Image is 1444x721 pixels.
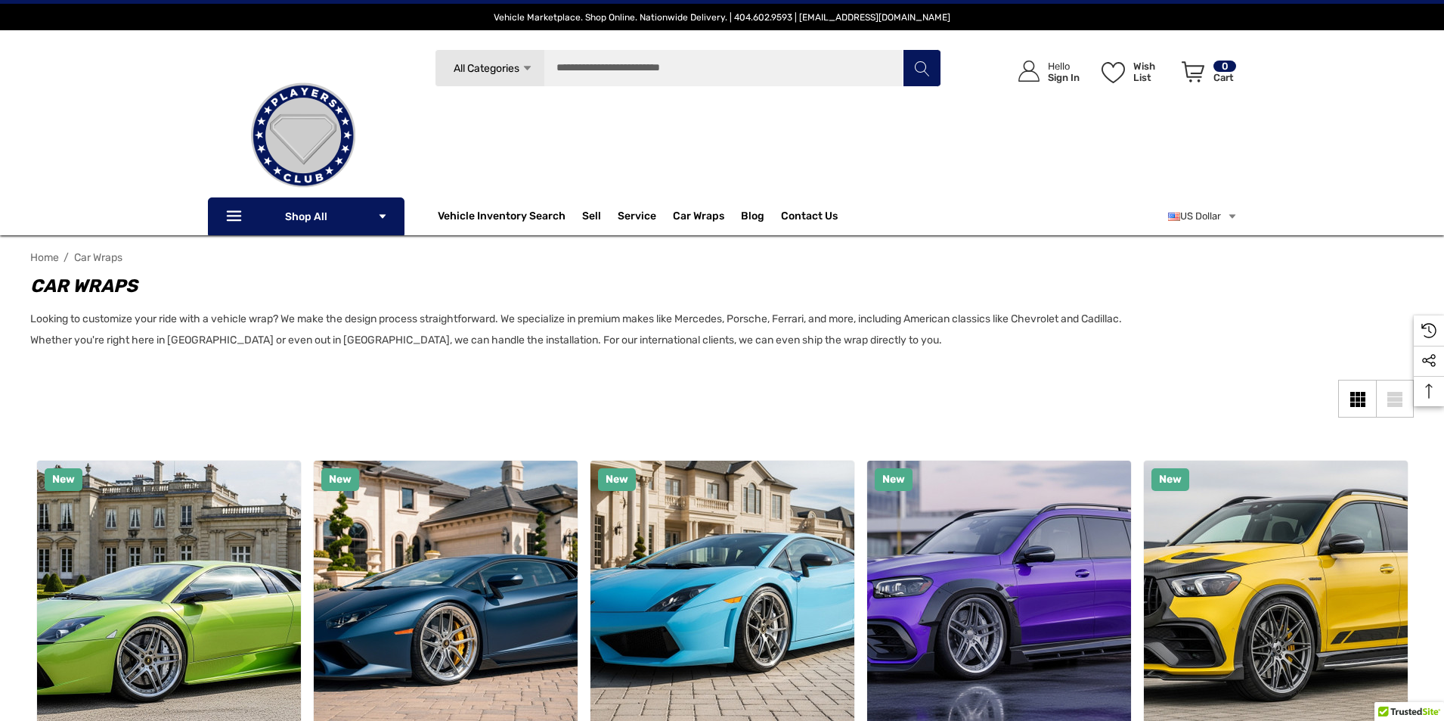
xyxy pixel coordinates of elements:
a: List View [1376,380,1414,418]
span: All Categories [453,62,519,75]
a: Service [618,210,656,226]
a: Car Wraps [673,201,741,232]
span: New [606,473,628,486]
p: 0 [1213,61,1236,72]
span: New [882,473,905,486]
svg: Icon Line [225,208,247,225]
svg: Icon User Account [1018,61,1040,82]
span: New [329,473,352,486]
a: Sell [582,201,618,232]
button: Search [903,49,940,87]
nav: Breadcrumb [30,244,1414,271]
p: Shop All [208,197,404,235]
img: Players Club | Cars For Sale [228,60,379,211]
svg: Review Your Cart [1182,61,1204,82]
span: New [1159,473,1182,486]
span: New [52,473,75,486]
a: Cart with 0 items [1175,45,1238,104]
a: Car Wraps [74,251,122,264]
p: Looking to customize your ride with a vehicle wrap? We make the design process straightforward. W... [30,309,1164,351]
a: Wish List Wish List [1095,45,1175,98]
a: Contact Us [781,210,838,226]
h1: Car Wraps [30,272,1164,300]
a: Home [30,251,59,264]
p: Wish List [1133,61,1173,83]
p: Sign In [1048,72,1080,83]
p: Cart [1213,72,1236,83]
p: Hello [1048,61,1080,72]
a: Grid View [1338,380,1376,418]
a: Vehicle Inventory Search [438,210,566,226]
svg: Icon Arrow Down [522,63,533,74]
a: USD [1168,201,1238,232]
a: Blog [741,210,764,226]
span: Sell [582,210,601,226]
svg: Wish List [1102,62,1125,83]
span: Car Wraps [673,210,724,226]
svg: Social Media [1421,353,1436,368]
a: Sign in [1001,45,1087,98]
svg: Icon Arrow Down [377,211,388,222]
svg: Recently Viewed [1421,323,1436,338]
a: All Categories Icon Arrow Down Icon Arrow Up [435,49,544,87]
svg: Top [1414,384,1444,399]
span: Vehicle Marketplace. Shop Online. Nationwide Delivery. | 404.602.9593 | [EMAIL_ADDRESS][DOMAIN_NAME] [494,12,950,23]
